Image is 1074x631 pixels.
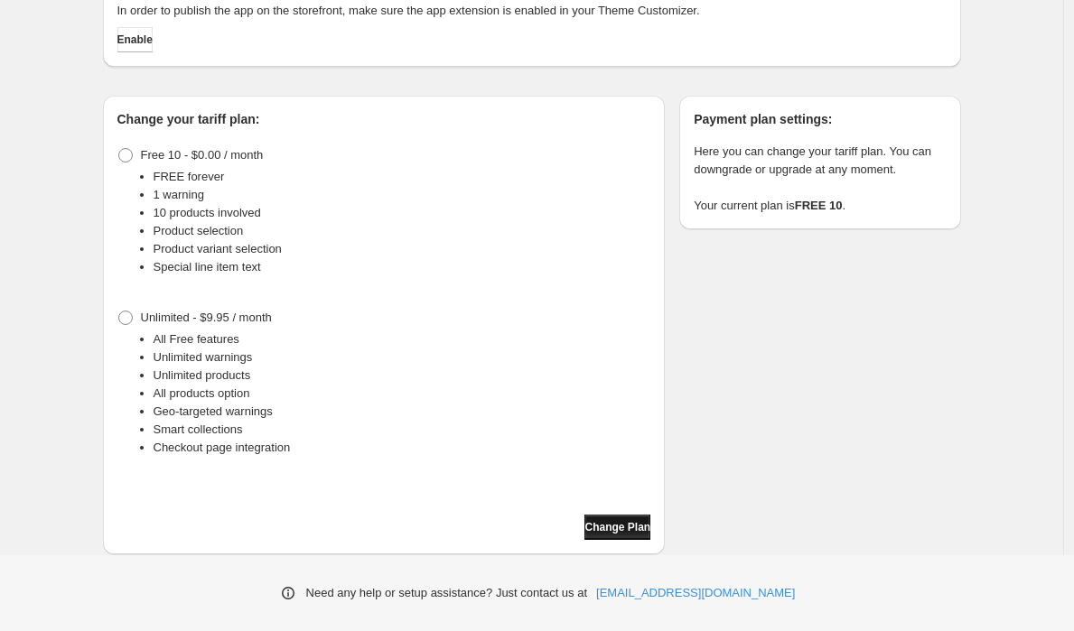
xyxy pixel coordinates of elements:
li: All products option [154,385,651,403]
p: In order to publish the app on the storefront, make sure the app extension is enabled in your The... [117,2,947,20]
span: Change Plan [584,520,650,534]
span: Unlimited - $9.95 / month [141,311,272,324]
p: Your current plan is . [694,197,946,215]
li: Special line item text [154,258,651,276]
li: FREE forever [154,168,651,186]
h2: Change your tariff plan: [117,110,651,128]
li: All Free features [154,330,651,348]
li: Product selection [154,222,651,240]
strong: FREE 10 [795,199,843,212]
a: [EMAIL_ADDRESS][DOMAIN_NAME] [596,584,795,602]
span: Enable [117,32,153,47]
button: Enable [117,27,153,52]
li: Checkout page integration [154,439,651,457]
li: Unlimited warnings [154,348,651,367]
li: Geo-targeted warnings [154,403,651,421]
h2: Payment plan settings: [694,110,946,128]
li: Product variant selection [154,240,651,258]
li: 10 products involved [154,204,651,222]
span: Free 10 - $0.00 / month [141,148,264,162]
li: Unlimited products [154,367,651,385]
p: Here you can change your tariff plan. You can downgrade or upgrade at any moment. [694,143,946,179]
li: Smart collections [154,421,651,439]
li: 1 warning [154,186,651,204]
button: Change Plan [584,515,650,540]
